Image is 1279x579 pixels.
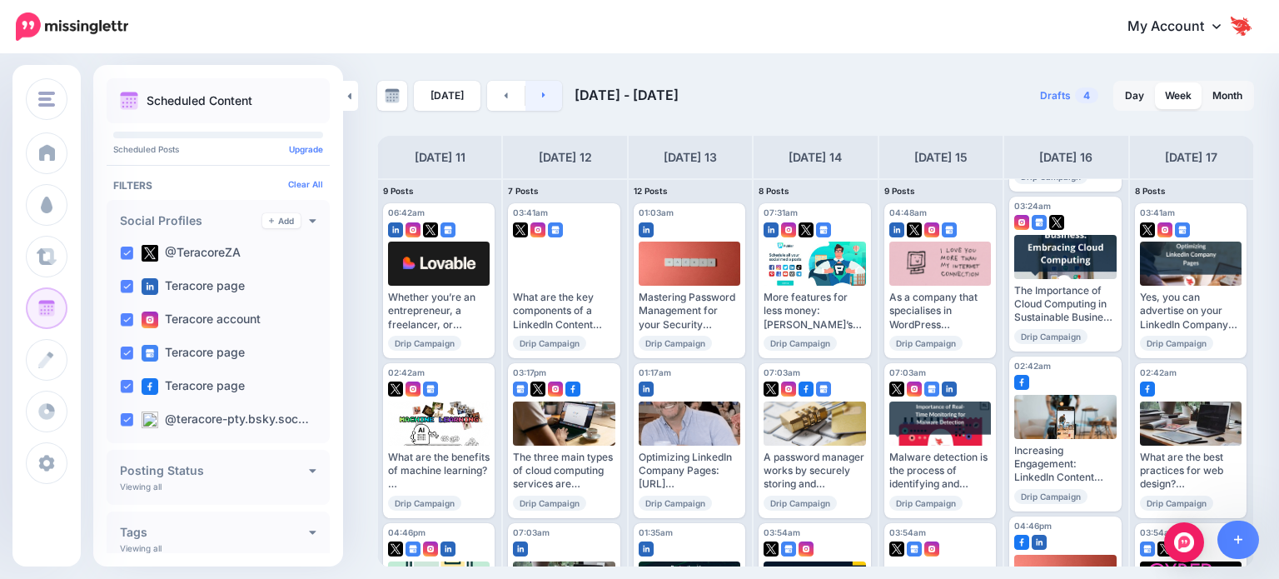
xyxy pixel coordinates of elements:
span: 07:03am [513,527,550,537]
img: twitter-square.png [1157,542,1172,557]
span: Drip Campaign [388,496,461,511]
span: 03:54am [1140,527,1177,537]
h4: [DATE] 11 [415,147,465,167]
span: Drip Campaign [889,496,963,511]
h4: Social Profiles [120,215,262,227]
span: 03:41am [1140,207,1175,217]
span: 01:35am [639,527,673,537]
img: google_business-square.png [548,222,563,237]
span: 8 Posts [1135,186,1166,196]
div: Open Intercom Messenger [1164,522,1204,562]
img: twitter-square.png [1140,222,1155,237]
span: 04:46pm [1014,521,1052,531]
img: facebook-square.png [1014,535,1029,550]
img: twitter-square.png [423,222,438,237]
span: 04:46pm [388,527,426,537]
span: Drip Campaign [1140,496,1213,511]
img: twitter-square.png [388,382,403,397]
label: @teracore-pty.bsky.soc… [142,412,309,428]
img: instagram-square.png [406,222,421,237]
img: linkedin-square.png [639,382,654,397]
img: facebook-square.png [142,378,158,395]
img: google_business-square.png [1032,215,1047,230]
span: 02:42am [1140,367,1177,377]
a: Day [1115,82,1154,109]
span: [DATE] - [DATE] [575,87,679,103]
img: instagram-square.png [142,312,158,328]
div: Malware detection is the process of identifying and removing malicious software, such as viruses,... [889,451,991,492]
div: Mastering Password Management for your Security ▸ [URL] #Bitwarden #LastPass #Password #Developme... [639,291,740,332]
span: 03:54am [764,527,800,537]
img: facebook-square.png [799,382,814,397]
div: What are the best practices for web design? Read more 👉 [URL] #Website #Hosting #Development [1140,451,1242,492]
img: twitter-square.png [388,542,403,557]
img: google_business-square.png [513,382,528,397]
img: instagram-square.png [406,382,421,397]
span: 7 Posts [508,186,539,196]
img: facebook-square.png [565,382,580,397]
img: instagram-square.png [924,542,939,557]
span: 02:42am [388,367,425,377]
h4: [DATE] 16 [1039,147,1092,167]
img: facebook-square.png [1014,375,1029,390]
a: Drafts4 [1030,81,1108,111]
img: twitter-square.png [889,542,904,557]
img: linkedin-square.png [388,222,403,237]
img: google_business-square.png [142,345,158,362]
img: google_business-square.png [440,222,455,237]
h4: [DATE] 14 [789,147,842,167]
div: More features for less money: [PERSON_NAME]’s free plan is surprisingly robust, and their paid pl... [764,291,865,332]
h4: Posting Status [120,465,309,477]
img: bluesky-square.png [142,412,158,428]
div: Optimizing LinkedIn Company Pages: [URL] #OnlineMarketing #Marketing #ExcellentTool #Website #Hos... [639,451,740,492]
img: instagram-square.png [1157,222,1172,237]
span: 01:03am [639,207,674,217]
img: google_business-square.png [907,542,922,557]
img: linkedin-square.png [639,222,654,237]
span: 9 Posts [383,186,414,196]
span: 07:03am [889,367,926,377]
img: google_business-square.png [406,542,421,557]
label: Teracore page [142,278,245,295]
img: instagram-square.png [924,222,939,237]
p: Scheduled Posts [113,145,323,153]
span: Drip Campaign [639,496,712,511]
a: Month [1202,82,1252,109]
h4: [DATE] 12 [539,147,592,167]
img: google_business-square.png [924,382,939,397]
img: instagram-square.png [530,222,545,237]
span: Drafts [1040,91,1071,101]
h4: Filters [113,179,323,192]
label: Teracore page [142,378,245,395]
img: google_business-square.png [816,222,831,237]
img: instagram-square.png [548,382,563,397]
span: Drip Campaign [1140,336,1213,351]
img: google_business-square.png [781,542,796,557]
p: Viewing all [120,482,162,492]
span: 02:42am [1014,361,1051,371]
img: linkedin-square.png [1032,535,1047,550]
img: twitter-square.png [907,222,922,237]
img: calendar-grey-darker.png [385,88,400,103]
span: Drip Campaign [1014,329,1087,344]
img: twitter-square.png [799,222,814,237]
div: What are the benefits of machine learning? Read the full article: Revolutionizing Industries with... [388,451,490,492]
span: 01:17am [639,367,671,377]
img: menu.png [38,92,55,107]
img: twitter-square.png [513,222,528,237]
span: 4 [1075,87,1098,103]
img: instagram-square.png [423,542,438,557]
a: My Account [1111,7,1254,47]
label: Teracore account [142,312,261,328]
span: Drip Campaign [513,496,586,511]
a: Week [1155,82,1202,109]
p: Scheduled Content [147,95,252,107]
img: Missinglettr [16,12,128,41]
div: A password manager works by securely storing and encrypting passwords for various accounts and se... [764,451,865,492]
a: Clear All [288,179,323,189]
img: instagram-square.png [799,542,814,557]
h4: [DATE] 13 [664,147,717,167]
img: twitter-square.png [764,542,779,557]
img: google_business-square.png [423,382,438,397]
span: 8 Posts [759,186,789,196]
